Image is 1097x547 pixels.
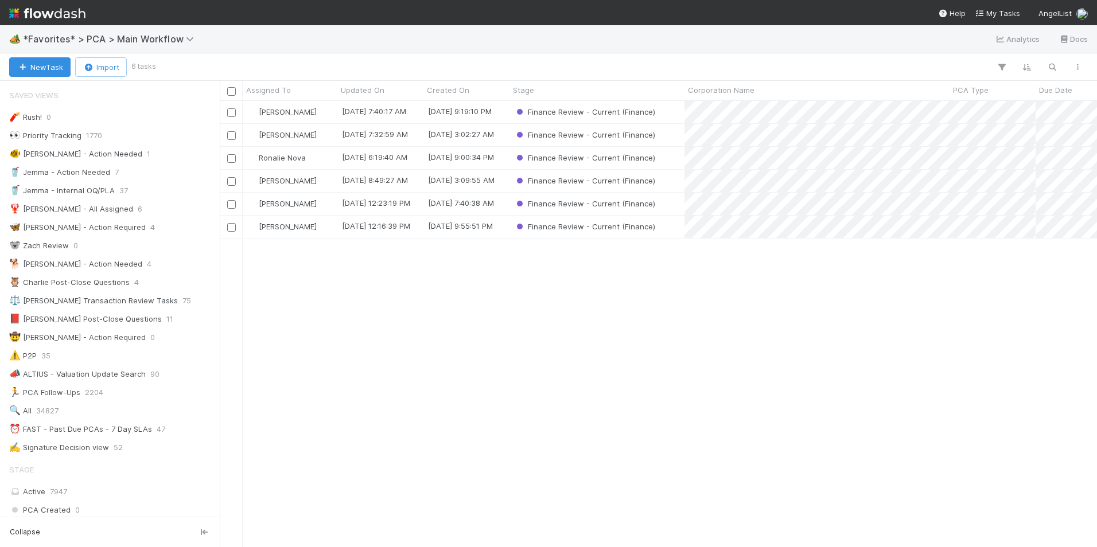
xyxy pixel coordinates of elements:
[9,369,21,378] span: 📣
[134,275,139,290] span: 4
[150,330,155,345] span: 0
[1038,9,1072,18] span: AngelList
[9,424,21,433] span: ⏰
[9,349,37,363] div: P2P
[9,259,21,268] span: 🐕
[9,332,21,342] span: 🤠
[9,147,142,161] div: [PERSON_NAME] - Action Needed
[259,222,317,231] span: [PERSON_NAME]
[85,385,103,400] span: 2204
[9,405,21,415] span: 🔍
[9,503,71,517] span: PCA Created
[23,33,200,45] span: *Favorites* > PCA > Main Workflow
[9,112,21,122] span: 🧨
[259,199,317,208] span: [PERSON_NAME]
[41,349,50,363] span: 35
[227,108,236,117] input: Toggle Row Selected
[688,84,754,96] span: Corporation Name
[9,422,152,436] div: FAST - Past Due PCAs - 7 Day SLAs
[514,129,655,140] div: Finance Review - Current (Finance)
[46,110,51,124] span: 0
[9,294,178,308] div: [PERSON_NAME] Transaction Review Tasks
[9,367,146,381] div: ALTIUS - Valuation Update Search
[428,128,494,140] div: [DATE] 3:02:27 AM
[9,183,115,198] div: Jemma - Internal OQ/PLA
[9,110,42,124] div: Rush!
[259,107,317,116] span: [PERSON_NAME]
[9,84,59,107] span: Saved Views
[9,350,21,360] span: ⚠️
[9,275,130,290] div: Charlie Post-Close Questions
[514,221,655,232] div: Finance Review - Current (Finance)
[259,130,317,139] span: [PERSON_NAME]
[975,7,1020,19] a: My Tasks
[248,199,257,208] img: avatar_030f5503-c087-43c2-95d1-dd8963b2926c.png
[157,422,165,436] span: 47
[1059,32,1088,46] a: Docs
[247,129,317,140] div: [PERSON_NAME]
[119,183,128,198] span: 37
[514,222,655,231] span: Finance Review - Current (Finance)
[150,367,160,381] span: 90
[73,239,78,253] span: 0
[953,84,989,96] span: PCA Type
[247,175,317,186] div: [PERSON_NAME]
[9,277,21,287] span: 🦉
[50,487,67,496] span: 7947
[75,503,80,517] span: 0
[514,130,655,139] span: Finance Review - Current (Finance)
[9,204,21,213] span: 🦞
[227,177,236,186] input: Toggle Row Selected
[9,202,133,216] div: [PERSON_NAME] - All Assigned
[342,174,408,186] div: [DATE] 8:49:27 AM
[514,106,655,118] div: Finance Review - Current (Finance)
[114,440,123,455] span: 52
[115,165,119,179] span: 7
[9,458,34,481] span: Stage
[247,198,317,209] div: [PERSON_NAME]
[428,174,495,186] div: [DATE] 3:09:55 AM
[248,130,257,139] img: avatar_030f5503-c087-43c2-95d1-dd8963b2926c.png
[342,220,410,232] div: [DATE] 12:16:39 PM
[9,257,142,271] div: [PERSON_NAME] - Action Needed
[150,220,155,235] span: 4
[138,202,142,216] span: 6
[10,527,40,537] span: Collapse
[182,294,191,308] span: 75
[9,167,21,177] span: 🥤
[428,106,492,117] div: [DATE] 9:19:10 PM
[247,221,317,232] div: [PERSON_NAME]
[9,165,110,179] div: Jemma - Action Needed
[247,106,317,118] div: [PERSON_NAME]
[9,440,109,455] div: Signature Decision view
[514,175,655,186] div: Finance Review - Current (Finance)
[9,404,32,418] div: All
[428,197,494,209] div: [DATE] 7:40:38 AM
[131,61,156,72] small: 6 tasks
[9,220,146,235] div: [PERSON_NAME] - Action Required
[9,295,21,305] span: ⚖️
[9,149,21,158] span: 🐠
[341,84,384,96] span: Updated On
[9,128,81,143] div: Priority Tracking
[147,147,150,161] span: 1
[227,223,236,232] input: Toggle Row Selected
[428,220,493,232] div: [DATE] 9:55:51 PM
[514,176,655,185] span: Finance Review - Current (Finance)
[9,34,21,44] span: 🏕️
[1076,8,1088,19] img: avatar_487f705b-1efa-4920-8de6-14528bcda38c.png
[9,312,162,326] div: [PERSON_NAME] Post-Close Questions
[248,176,257,185] img: avatar_030f5503-c087-43c2-95d1-dd8963b2926c.png
[9,314,21,323] span: 📕
[259,176,317,185] span: [PERSON_NAME]
[227,200,236,209] input: Toggle Row Selected
[246,84,291,96] span: Assigned To
[514,152,655,163] div: Finance Review - Current (Finance)
[342,151,407,163] div: [DATE] 6:19:40 AM
[75,57,127,77] button: Import
[227,87,236,96] input: Toggle All Rows Selected
[9,3,85,23] img: logo-inverted-e16ddd16eac7371096b0.svg
[514,107,655,116] span: Finance Review - Current (Finance)
[342,197,410,209] div: [DATE] 12:23:19 PM
[975,9,1020,18] span: My Tasks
